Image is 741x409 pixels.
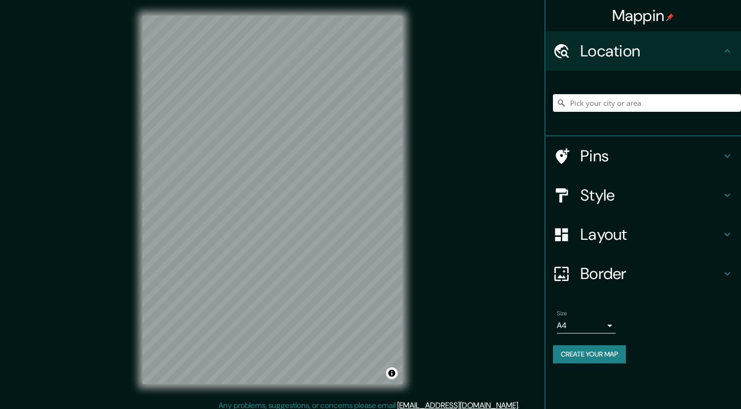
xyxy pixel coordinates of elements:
div: Pins [545,136,741,176]
h4: Border [580,264,721,283]
canvas: Map [143,16,403,384]
div: Layout [545,215,741,254]
label: Size [557,309,567,318]
h4: Mappin [612,6,674,26]
img: pin-icon.png [666,13,674,21]
div: A4 [557,318,616,333]
h4: Location [580,41,721,61]
h4: Pins [580,146,721,166]
h4: Style [580,185,721,205]
div: Style [545,176,741,215]
div: Border [545,254,741,293]
button: Toggle attribution [386,367,398,379]
button: Create your map [553,345,626,363]
h4: Layout [580,225,721,244]
input: Pick your city or area [553,94,741,112]
div: Location [545,31,741,71]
